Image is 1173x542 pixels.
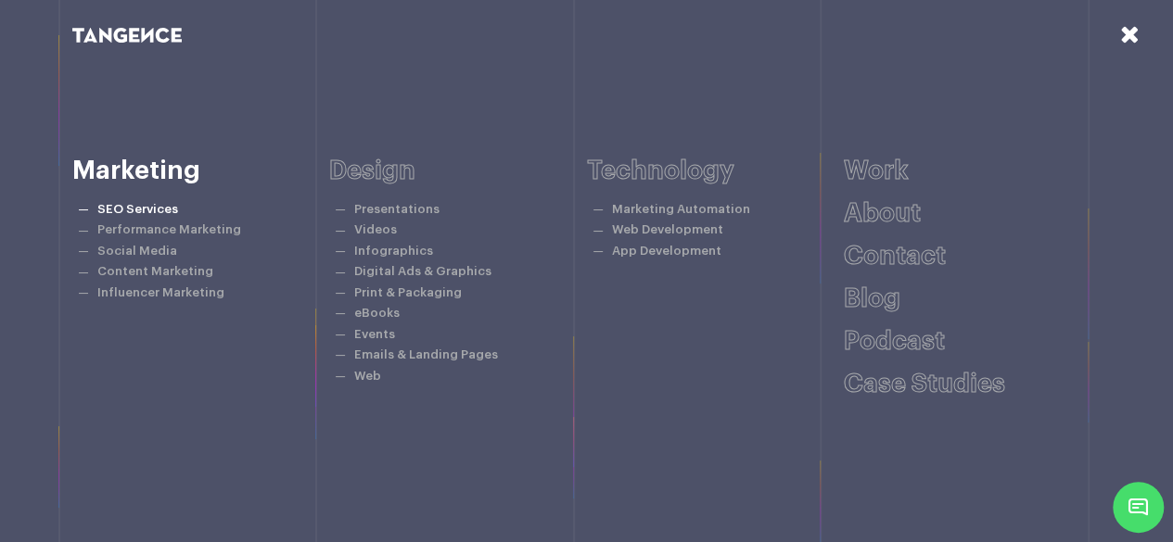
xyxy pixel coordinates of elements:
a: Web Development [612,223,723,235]
a: Marketing Automation [612,203,750,215]
a: Print & Packaging [354,286,462,298]
a: Videos [354,223,397,235]
a: SEO Services [97,203,178,215]
a: Infographics [354,245,433,257]
a: Performance Marketing [97,223,241,235]
a: Influencer Marketing [97,286,224,298]
span: Chat Widget [1113,482,1164,533]
h6: Marketing [72,157,330,185]
a: Presentations [354,203,440,215]
h6: Design [329,157,587,185]
h6: Technology [587,157,845,185]
a: Events [354,328,395,340]
a: Emails & Landing Pages [354,348,498,360]
a: Podcast [844,328,945,354]
a: Web [354,370,381,382]
a: Digital Ads & Graphics [354,265,491,277]
a: Social Media [97,245,177,257]
a: Contact [844,243,946,269]
a: Content Marketing [97,265,213,277]
a: Case studies [844,371,1005,397]
a: Blog [844,285,900,311]
a: App Development [612,245,721,257]
a: Work [844,158,909,183]
a: eBooks [354,307,400,319]
a: About [844,200,921,226]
